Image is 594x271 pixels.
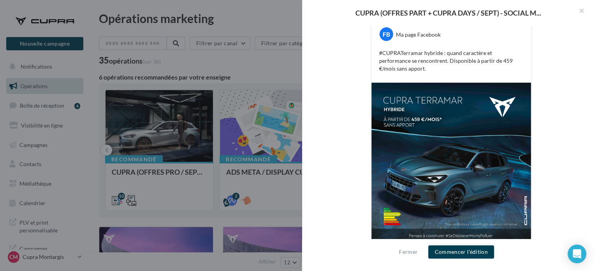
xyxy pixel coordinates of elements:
[396,247,421,257] button: Fermer
[355,9,541,16] span: CUPRA (OFFRES PART + CUPRA DAYS / SEPT) - SOCIAL M...
[428,245,494,259] button: Commencer l'édition
[396,31,441,39] div: Ma page Facebook
[568,244,586,263] div: Open Intercom Messenger
[379,49,523,73] p: #CUPRATerramar hybride : quand caractère et performance se rencontrent. Disponible à partir de 45...
[380,27,393,41] div: FB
